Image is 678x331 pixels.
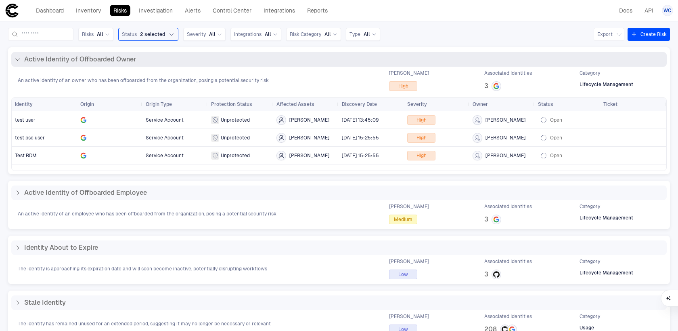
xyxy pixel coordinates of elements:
span: [PERSON_NAME] [485,135,525,141]
span: 3 [484,82,488,90]
span: Category [580,313,600,320]
span: Service Account [146,153,184,158]
span: Medium [394,216,412,223]
div: Google Workspace [80,117,87,123]
span: Unprotected [221,117,250,123]
span: Associated Identities [484,313,532,320]
span: All [265,31,271,38]
a: Docs [615,5,636,16]
span: [PERSON_NAME] [389,70,429,76]
span: Type [349,31,360,38]
span: Usage [580,325,594,331]
span: Protection Status [211,101,252,108]
span: Associated Identities [484,258,532,265]
button: Open [538,133,575,143]
span: [DATE] 13:45:09 [342,117,379,123]
span: Active Identity of Offboarded Owner [24,55,136,63]
a: API [641,5,657,16]
span: Lifecycle Management [580,270,633,276]
span: Severity [407,101,427,108]
span: All [97,31,103,38]
span: Associated Identities [484,203,532,210]
span: Origin Type [146,101,172,108]
span: Affected Assets [276,101,314,108]
span: test psc user [15,135,45,141]
span: Lifecycle Management [580,81,633,88]
span: Integrations [234,31,262,38]
div: Google Workspace [80,135,87,141]
span: Risks [82,31,94,38]
span: All [364,31,370,38]
span: Status [122,31,137,38]
a: Investigation [135,5,176,16]
a: Inventory [72,5,105,16]
span: test user [15,117,36,123]
a: Alerts [181,5,204,16]
span: Discovery Date [342,101,377,108]
span: High [398,83,408,89]
span: High [416,152,427,159]
span: [PERSON_NAME] [389,203,429,210]
div: Identity About to ExpireThe identity is approaching its expiration date and will soon become inac... [8,236,670,284]
span: 3 [484,215,488,223]
span: Associated Identities [484,70,532,76]
span: Origin [80,101,94,108]
span: [PERSON_NAME] [289,152,329,159]
span: [DATE] 15:25:55 [342,153,379,158]
div: Active Identity of Offboarded EmployeeAn active identity of an employee who has been offboarded f... [8,181,670,229]
span: Severity [187,31,206,38]
span: High [416,135,427,141]
a: Risks [110,5,130,16]
span: Lifecycle Management [580,215,633,221]
span: Identity About to Expire [24,244,98,252]
span: 3 [484,270,488,278]
span: The identity has remained unused for an extended period, suggesting it may no longer be necessary... [18,320,271,327]
span: Risk Category [290,31,321,38]
button: Status2 selected [118,28,178,41]
button: WC [662,5,673,16]
span: Owner [473,101,488,108]
button: Create Risk [628,28,670,41]
a: Control Center [209,5,255,16]
span: Service Account [146,135,184,141]
span: High [416,117,427,123]
span: Status [538,101,553,108]
button: Export [594,28,624,41]
span: Unprotected [221,152,250,159]
a: Integrations [260,5,299,16]
span: Active Identity of Offboarded Employee [24,189,147,197]
div: Active Identity of Offboarded OwnerAn active identity of an owner who has been offboarded from th... [8,47,670,96]
span: Category [580,203,600,210]
span: All [324,31,331,38]
span: Ticket [603,101,617,108]
a: Reports [303,5,331,16]
span: [PERSON_NAME] [389,313,429,320]
a: Dashboard [32,5,67,16]
span: [PERSON_NAME] [389,258,429,265]
span: [PERSON_NAME] [485,117,525,123]
span: Test BDM [15,153,37,158]
span: Identity [15,101,33,108]
span: WC [663,7,672,14]
span: [PERSON_NAME] [289,135,329,141]
span: Category [580,70,600,76]
span: [PERSON_NAME] [289,117,329,123]
div: Google Workspace [80,152,87,159]
span: Low [398,271,408,278]
button: Open [538,115,575,125]
span: Service Account [146,117,184,123]
span: The identity is approaching its expiration date and will soon become inactive, potentially disrup... [18,266,267,272]
span: An active identity of an owner who has been offboarded from the organization, posing a potential ... [18,77,269,84]
span: [PERSON_NAME] [485,152,525,159]
span: All [209,31,216,38]
span: Category [580,258,600,265]
span: Open [550,117,562,123]
span: Open [550,152,562,159]
span: 2 selected [140,31,165,38]
span: Open [550,135,562,141]
button: Open [538,151,575,160]
span: Unprotected [221,135,250,141]
span: An active identity of an employee who has been offboarded from the organization, posing a potenti... [18,211,276,217]
span: Stale Identity [24,299,66,307]
span: [DATE] 15:25:55 [342,135,379,141]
